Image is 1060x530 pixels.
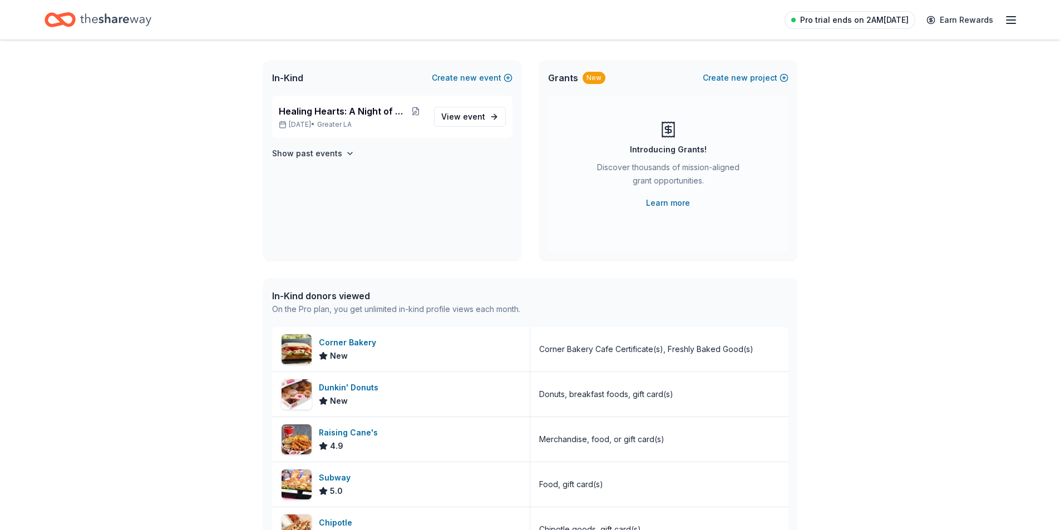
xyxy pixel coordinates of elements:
div: Chipotle [319,516,357,529]
span: Greater LA [317,120,352,129]
button: Createnewproject [703,71,788,85]
span: new [460,71,477,85]
div: Corner Bakery [319,336,381,349]
span: 5.0 [330,484,343,498]
img: Image for Corner Bakery [282,334,312,364]
div: New [583,72,605,84]
div: Discover thousands of mission-aligned grant opportunities. [593,161,744,192]
span: new [731,71,748,85]
a: Learn more [646,196,690,210]
span: Pro trial ends on 2AM[DATE] [800,13,909,27]
a: Home [45,7,151,33]
button: Show past events [272,147,354,160]
div: Introducing Grants! [630,143,707,156]
span: Grants [548,71,578,85]
div: Dunkin' Donuts [319,381,383,394]
a: View event [434,107,506,127]
div: Raising Cane's [319,426,382,439]
a: Earn Rewards [920,10,1000,30]
div: Food, gift card(s) [539,478,603,491]
span: View [441,110,485,123]
img: Image for Raising Cane's [282,424,312,454]
div: Subway [319,471,355,484]
span: In-Kind [272,71,303,85]
p: [DATE] • [279,120,425,129]
img: Image for Subway [282,469,312,499]
span: Healing Hearts: A Night of Gratitude [279,105,407,118]
button: Createnewevent [432,71,512,85]
span: event [463,112,485,121]
span: New [330,349,348,363]
span: 4.9 [330,439,343,453]
span: New [330,394,348,408]
img: Image for Dunkin' Donuts [282,379,312,409]
div: Donuts, breakfast foods, gift card(s) [539,388,673,401]
h4: Show past events [272,147,342,160]
div: On the Pro plan, you get unlimited in-kind profile views each month. [272,303,520,316]
div: Corner Bakery Cafe Certificate(s), Freshly Baked Good(s) [539,343,753,356]
div: Merchandise, food, or gift card(s) [539,433,664,446]
a: Pro trial ends on 2AM[DATE] [785,11,915,29]
div: In-Kind donors viewed [272,289,520,303]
